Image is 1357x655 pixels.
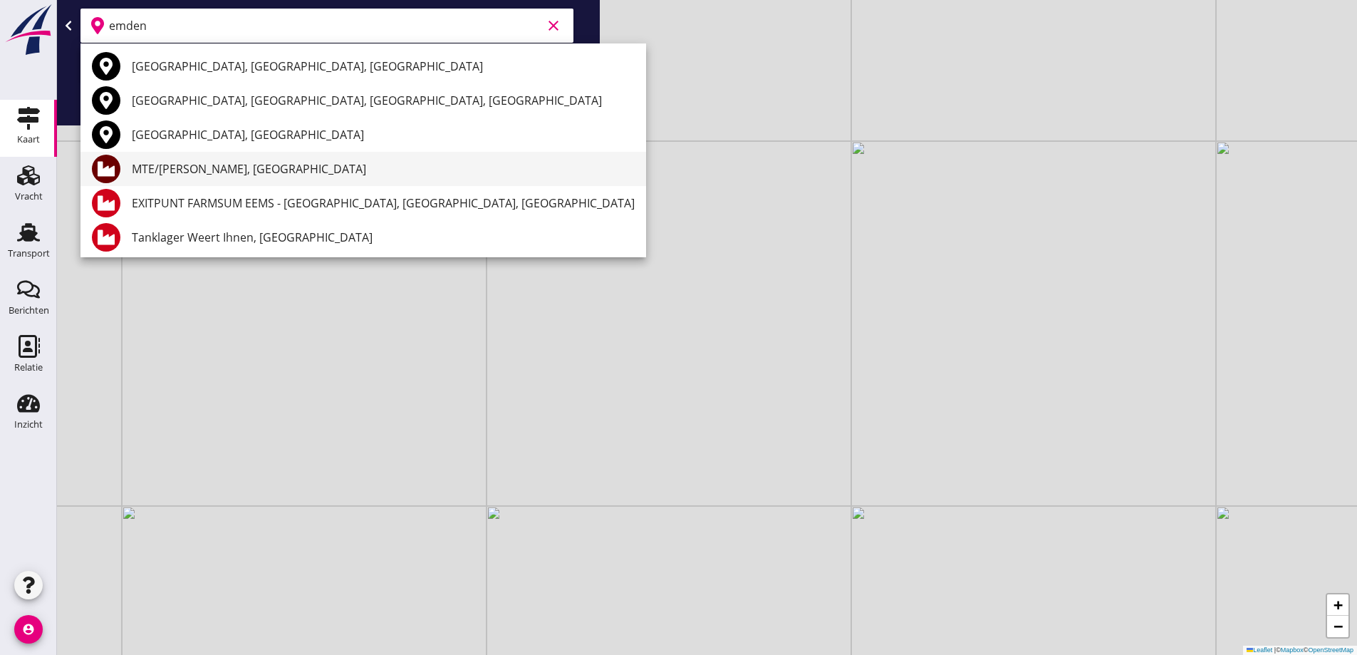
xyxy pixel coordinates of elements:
i: account_circle [14,615,43,644]
div: [GEOGRAPHIC_DATA], [GEOGRAPHIC_DATA], [GEOGRAPHIC_DATA], [GEOGRAPHIC_DATA] [132,92,635,109]
a: Mapbox [1281,646,1304,654]
div: Transport [8,249,50,258]
a: Leaflet [1247,646,1272,654]
div: EXITPUNT FARMSUM EEMS - [GEOGRAPHIC_DATA], [GEOGRAPHIC_DATA], [GEOGRAPHIC_DATA] [132,195,635,212]
span: + [1333,596,1343,614]
div: MTE/[PERSON_NAME], [GEOGRAPHIC_DATA] [132,160,635,177]
div: Inzicht [14,420,43,429]
a: Zoom out [1327,616,1348,637]
input: Vertrekpunt [109,14,542,37]
div: Berichten [9,306,49,315]
i: clear [545,17,562,34]
div: Relatie [14,363,43,372]
span: − [1333,617,1343,635]
div: [GEOGRAPHIC_DATA], [GEOGRAPHIC_DATA], [GEOGRAPHIC_DATA] [132,58,635,75]
div: Tanklager Weert Ihnen, [GEOGRAPHIC_DATA] [132,229,635,246]
a: Zoom in [1327,594,1348,616]
div: [GEOGRAPHIC_DATA], [GEOGRAPHIC_DATA] [132,126,635,143]
div: Vracht [15,192,43,201]
div: © © [1243,646,1357,655]
div: Kaart [17,135,40,144]
a: OpenStreetMap [1308,646,1353,654]
img: logo-small.a267ee39.svg [3,4,54,56]
span: | [1274,646,1276,654]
